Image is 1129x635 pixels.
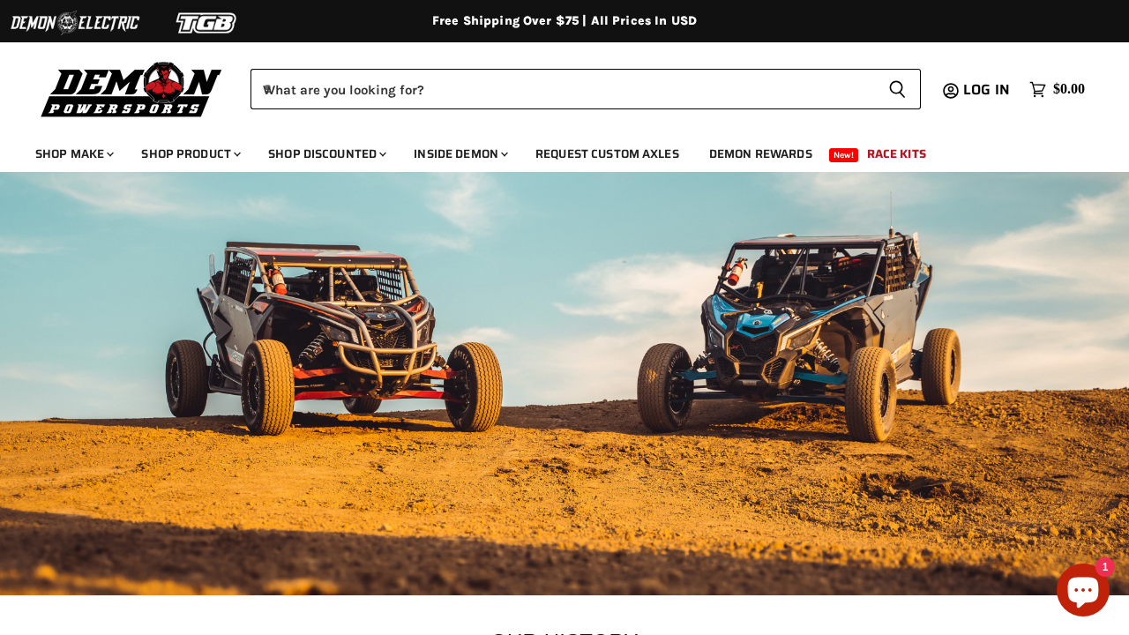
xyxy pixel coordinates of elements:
a: Inside Demon [400,136,519,172]
input: When autocomplete results are available use up and down arrows to review and enter to select [250,69,874,109]
a: Shop Product [128,136,251,172]
a: Demon Rewards [696,136,826,172]
a: Log in [955,82,1021,98]
a: Shop Make [22,136,124,172]
img: Demon Electric Logo 2 [9,6,141,40]
span: $0.00 [1053,81,1085,98]
form: Product [250,69,921,109]
a: Request Custom Axles [522,136,692,172]
span: Log in [963,78,1010,101]
ul: Main menu [22,129,1080,172]
a: Shop Discounted [255,136,397,172]
a: $0.00 [1021,77,1094,102]
a: Race Kits [854,136,939,172]
img: Demon Powersports [35,57,228,120]
button: Search [874,69,921,109]
img: TGB Logo 2 [141,6,273,40]
inbox-online-store-chat: Shopify online store chat [1051,564,1115,621]
span: New! [829,148,859,162]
